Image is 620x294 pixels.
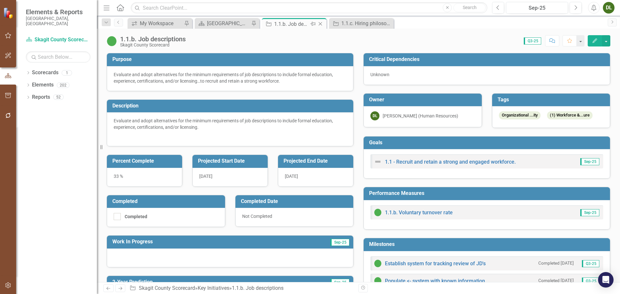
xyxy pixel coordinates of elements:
div: 1 [62,70,72,76]
h3: Milestones [369,241,607,247]
div: Open Intercom Messenger [598,272,614,288]
span: Organizational ...ity [499,111,541,119]
img: Not Defined [374,158,382,166]
div: Skagit County Scorecard [120,43,186,47]
div: DL [370,111,379,120]
img: On Target [374,277,382,285]
span: Q3-25 [582,278,599,285]
span: Sep-25 [330,239,349,246]
h3: Projected Start Date [198,158,264,164]
div: 1.1.b. Job descriptions [120,35,186,43]
a: [GEOGRAPHIC_DATA] Page [196,19,250,27]
img: On Target [374,259,382,267]
span: [DATE] [199,174,212,179]
div: My Workspace [140,19,182,27]
h3: Purpose [112,56,350,62]
h3: 2-Year Prediction [112,279,272,285]
button: Search [453,3,486,12]
span: (1) Workforce &...ure [547,111,593,119]
input: Search Below... [26,51,90,63]
a: Skagit County Scorecard [139,285,195,291]
p: Evaluate and adopt alternatives for the minimum requirements of job descriptions to include forma... [114,117,346,132]
small: Completed [DATE] [538,278,574,284]
a: Scorecards [32,69,58,76]
div: » » [129,285,354,292]
div: 33 % [107,168,182,187]
span: Q3-25 [524,37,541,45]
span: Sep-25 [580,209,599,216]
div: Not Completed [235,208,354,227]
div: 1.1.b. Job descriptions [232,285,284,291]
h3: Goals [369,140,607,146]
button: Sep-25 [506,2,568,14]
button: DL [603,2,615,14]
input: Search ClearPoint... [131,2,487,14]
div: 1.1.b. Job descriptions [274,20,309,28]
span: Q3-25 [582,260,599,267]
a: Key Initiatives [198,285,229,291]
div: 1.1.c. Hiring philosophy and policy [341,19,392,27]
a: Skagit County Scorecard [26,36,90,44]
div: [PERSON_NAME] (Human Resources) [383,113,458,119]
img: ClearPoint Strategy [3,7,15,18]
h3: Tags [498,97,607,103]
h3: Performance Measures [369,190,607,196]
img: On Target [374,208,382,216]
a: My Workspace [129,19,182,27]
h3: Description [112,103,350,109]
span: Sep-25 [330,279,349,286]
div: 52 [53,95,64,100]
span: Search [463,5,477,10]
span: [DATE] [285,174,298,179]
h3: Projected End Date [284,158,350,164]
small: Completed [DATE] [538,260,574,266]
h3: Percent Complete [112,158,179,164]
a: Populate <- system with known information. [385,278,486,284]
small: [GEOGRAPHIC_DATA], [GEOGRAPHIC_DATA] [26,16,90,26]
h3: Owner [369,97,479,103]
div: Sep-25 [508,4,566,12]
img: On Target [107,36,117,46]
div: 202 [57,82,69,88]
a: 1.1.b. Voluntary turnover rate [385,209,453,216]
h3: Completed [112,198,222,204]
h3: Completed Date [241,198,350,204]
a: 1.1 - Recruit and retain a strong and engaged workforce. [385,159,516,165]
a: Elements [32,81,54,89]
div: Evaluate and adopt alternatives for the minimum requirements of job descriptions to include forma... [114,71,346,84]
a: 1.1.c. Hiring philosophy and policy [331,19,392,27]
div: [GEOGRAPHIC_DATA] Page [207,19,250,27]
span: Elements & Reports [26,8,90,16]
a: Establish system for tracking review of JD's [385,260,486,267]
span: Sep-25 [580,158,599,165]
div: Unknown [370,71,603,78]
h3: Critical Dependencies [369,56,607,62]
a: Reports [32,94,50,101]
h3: Work In Progress [112,239,272,245]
